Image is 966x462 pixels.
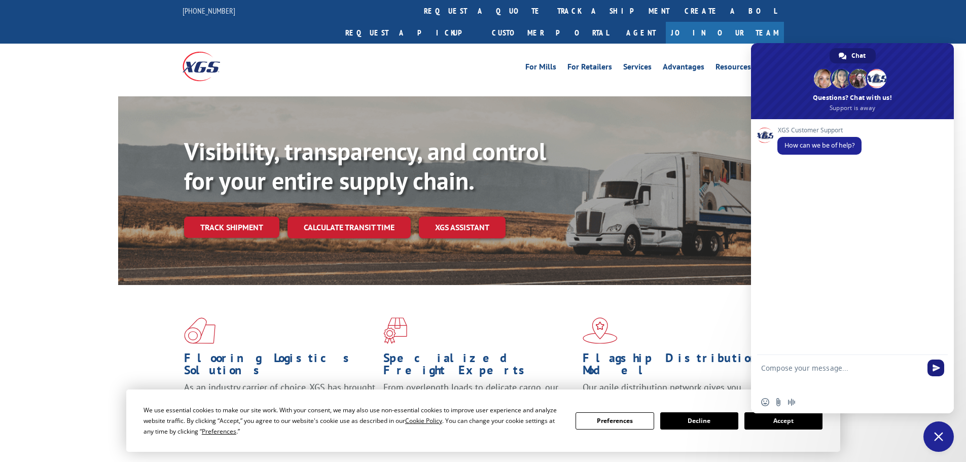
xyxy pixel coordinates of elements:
[144,405,563,437] div: We use essential cookies to make our site work. With your consent, we may also use non-essential ...
[126,389,840,452] div: Cookie Consent Prompt
[761,364,921,391] textarea: Compose your message...
[583,317,618,344] img: xgs-icon-flagship-distribution-model-red
[616,22,666,44] a: Agent
[666,22,784,44] a: Join Our Team
[623,63,652,74] a: Services
[744,412,822,430] button: Accept
[338,22,484,44] a: Request a pickup
[405,416,442,425] span: Cookie Policy
[567,63,612,74] a: For Retailers
[419,217,506,238] a: XGS ASSISTANT
[663,63,704,74] a: Advantages
[383,352,575,381] h1: Specialized Freight Experts
[777,127,862,134] span: XGS Customer Support
[851,48,866,63] span: Chat
[576,412,654,430] button: Preferences
[184,317,216,344] img: xgs-icon-total-supply-chain-intelligence-red
[183,6,235,16] a: [PHONE_NUMBER]
[383,317,407,344] img: xgs-icon-focused-on-flooring-red
[184,217,279,238] a: Track shipment
[788,398,796,406] span: Audio message
[830,48,876,63] div: Chat
[784,141,854,150] span: How can we be of help?
[715,63,751,74] a: Resources
[761,398,769,406] span: Insert an emoji
[484,22,616,44] a: Customer Portal
[583,352,774,381] h1: Flagship Distribution Model
[383,381,575,427] p: From overlength loads to delicate cargo, our experienced staff knows the best way to move your fr...
[184,135,546,196] b: Visibility, transparency, and control for your entire supply chain.
[923,421,954,452] div: Close chat
[184,352,376,381] h1: Flooring Logistics Solutions
[202,427,236,436] span: Preferences
[583,381,769,405] span: Our agile distribution network gives you nationwide inventory management on demand.
[184,381,375,417] span: As an industry carrier of choice, XGS has brought innovation and dedication to flooring logistics...
[774,398,782,406] span: Send a file
[660,412,738,430] button: Decline
[927,360,944,376] span: Send
[525,63,556,74] a: For Mills
[288,217,411,238] a: Calculate transit time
